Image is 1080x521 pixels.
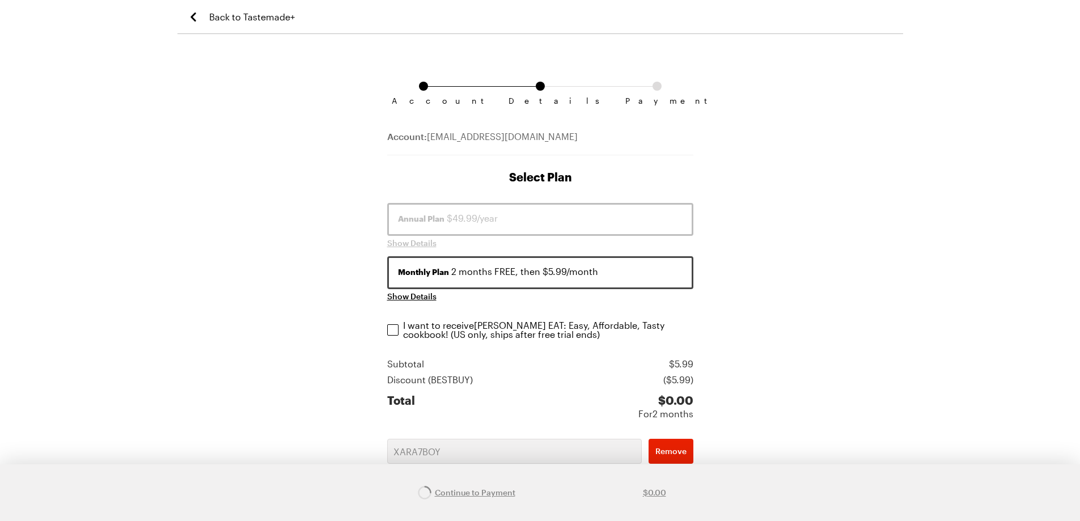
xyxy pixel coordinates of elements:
div: ( $5.99 ) [663,373,693,387]
section: Price summary [387,357,693,421]
input: Promo Code [387,439,642,464]
span: Details [509,96,572,105]
div: $49.99/year [398,211,683,225]
div: $ 5.99 [669,357,693,371]
span: Annual Plan [398,213,444,225]
div: $ 0.00 [638,393,693,407]
ol: Subscription checkout form navigation [387,82,693,96]
button: Annual Plan $49.99/year [387,203,693,236]
div: Discount ( BESTBUY ) [387,373,473,387]
button: Remove [649,439,693,464]
div: Subtotal [387,357,424,371]
span: Back to Tastemade+ [209,10,295,24]
button: Show Details [387,238,437,249]
span: Payment [625,96,689,105]
button: Show Details [387,291,437,302]
span: Monthly Plan [398,266,449,278]
div: [EMAIL_ADDRESS][DOMAIN_NAME] [387,130,693,155]
input: I want to receive[PERSON_NAME] EAT: Easy, Affordable, Tasty cookbook! (US only, ships after free ... [387,324,399,336]
div: 2 months FREE, then $5.99/month [398,265,683,278]
div: Total [387,393,415,421]
span: Account [392,96,455,105]
button: Monthly Plan 2 months FREE, then $5.99/month [387,256,693,289]
h1: Select Plan [387,169,693,185]
span: Remove [655,446,687,457]
span: Account: [387,131,427,142]
p: I want to receive [PERSON_NAME] EAT: Easy, Affordable, Tasty cookbook ! (US only, ships after fre... [403,321,694,339]
div: For 2 months [638,407,693,421]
